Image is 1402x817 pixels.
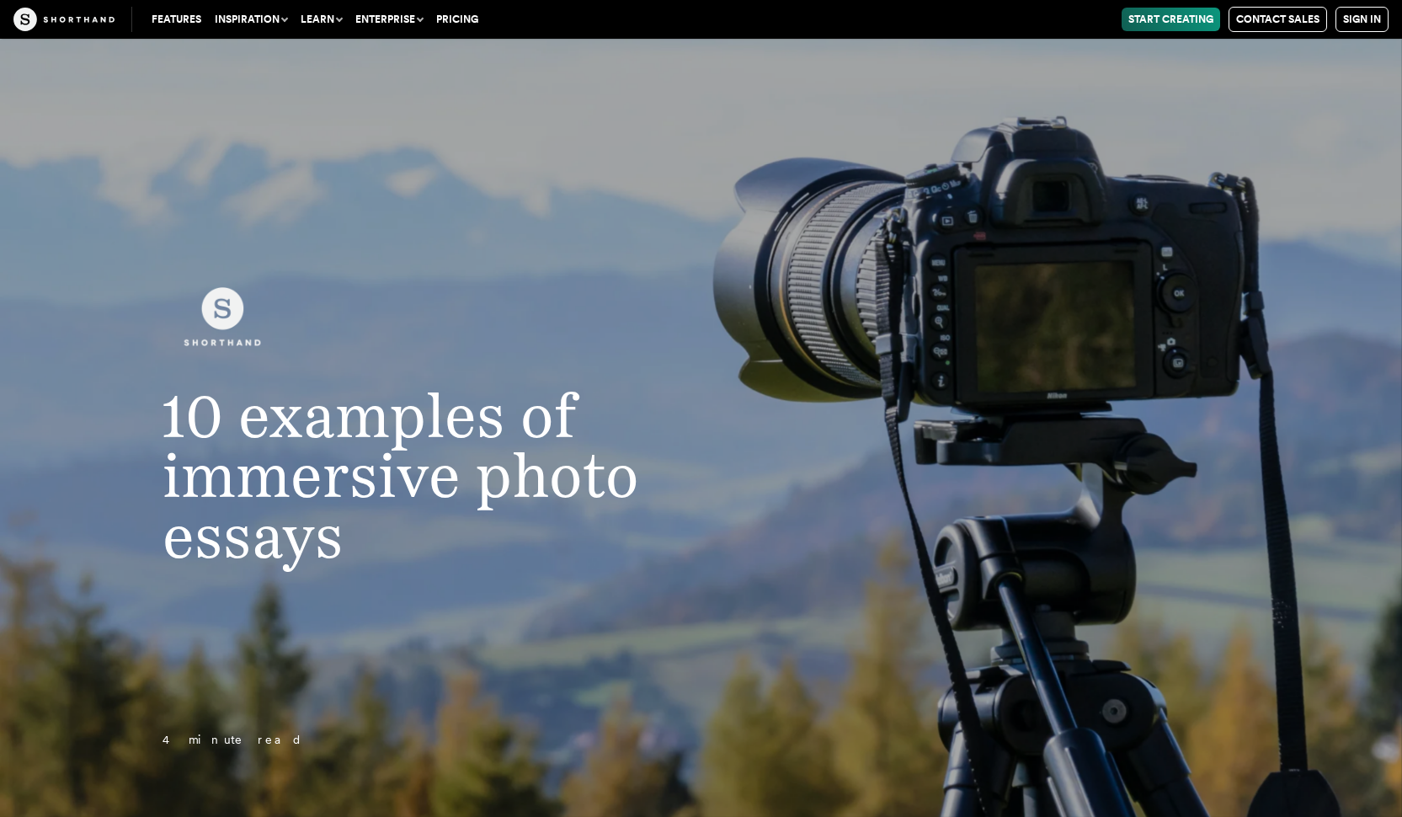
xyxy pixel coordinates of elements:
a: Features [145,8,208,31]
button: Learn [294,8,349,31]
h1: 10 examples of immersive photo essays [129,386,797,567]
p: 4 minute read [129,730,797,750]
img: The Craft [13,8,115,31]
button: Enterprise [349,8,429,31]
a: Sign in [1335,7,1389,32]
a: Pricing [429,8,485,31]
a: Start Creating [1122,8,1220,31]
a: Contact Sales [1229,7,1327,32]
button: Inspiration [208,8,294,31]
